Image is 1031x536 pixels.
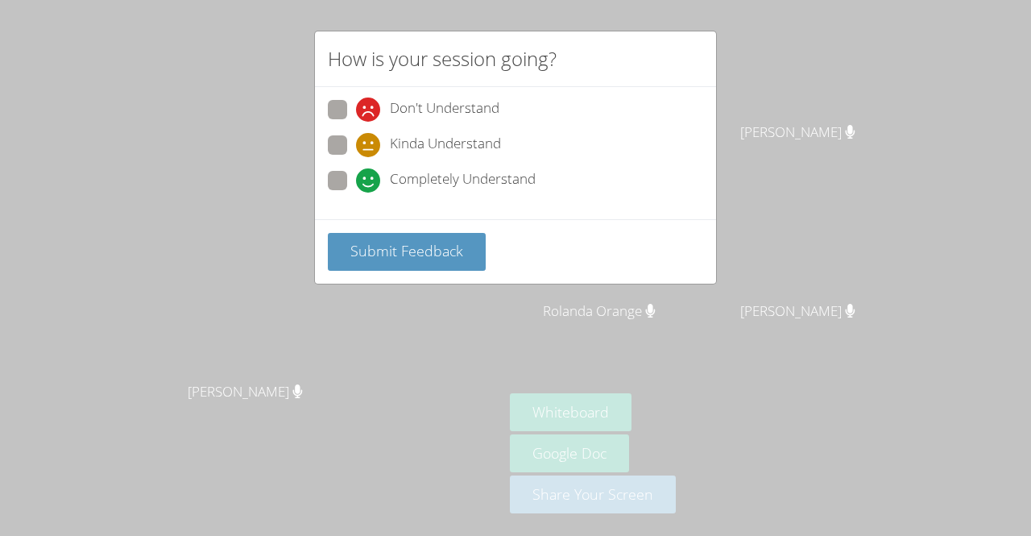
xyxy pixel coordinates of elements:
[390,98,499,122] span: Don't Understand
[350,241,463,260] span: Submit Feedback
[328,44,557,73] h2: How is your session going?
[390,168,536,193] span: Completely Understand
[328,233,486,271] button: Submit Feedback
[390,133,501,157] span: Kinda Understand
